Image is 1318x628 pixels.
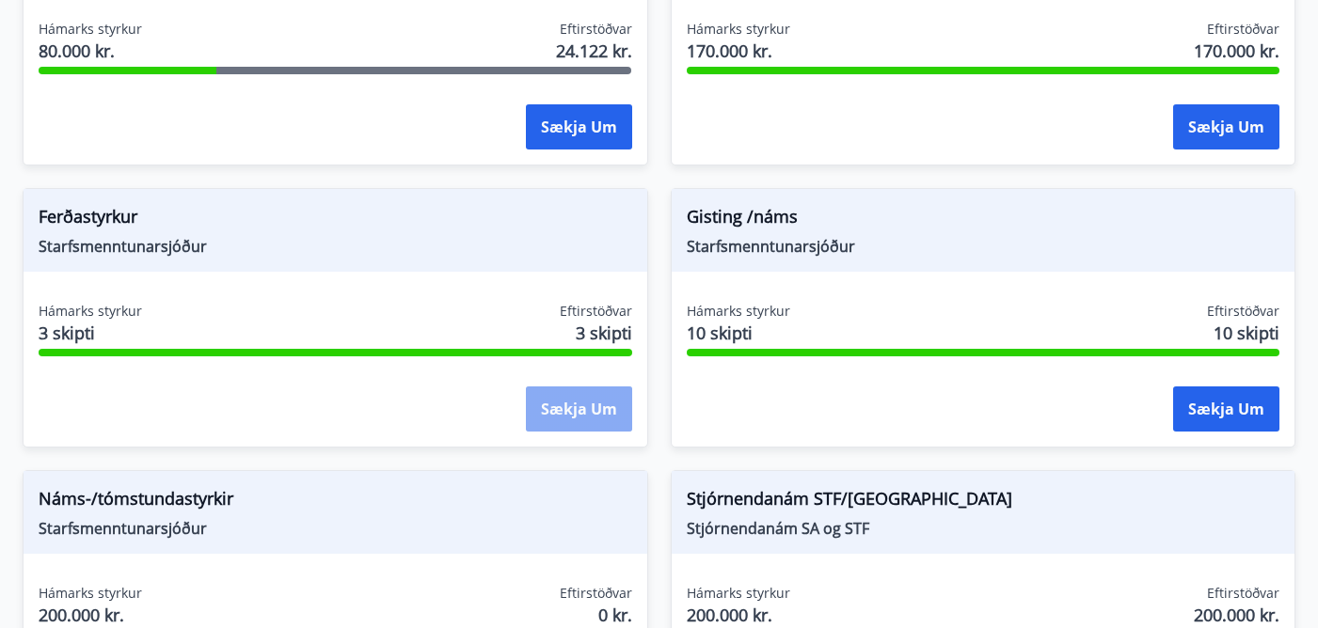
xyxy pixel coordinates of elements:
[1173,104,1279,149] button: Sækja um
[687,584,790,603] span: Hámarks styrkur
[39,39,142,63] span: 80.000 kr.
[39,302,142,321] span: Hámarks styrkur
[1194,39,1279,63] span: 170.000 kr.
[39,486,632,518] span: Náms-/tómstundastyrkir
[687,236,1280,257] span: Starfsmenntunarsjóður
[39,321,142,345] span: 3 skipti
[39,603,142,627] span: 200.000 kr.
[1194,603,1279,627] span: 200.000 kr.
[687,204,1280,236] span: Gisting /náms
[39,236,632,257] span: Starfsmenntunarsjóður
[556,39,632,63] span: 24.122 kr.
[1207,20,1279,39] span: Eftirstöðvar
[39,584,142,603] span: Hámarks styrkur
[1207,302,1279,321] span: Eftirstöðvar
[560,20,632,39] span: Eftirstöðvar
[687,518,1280,539] span: Stjórnendanám SA og STF
[576,321,632,345] span: 3 skipti
[687,321,790,345] span: 10 skipti
[39,518,632,539] span: Starfsmenntunarsjóður
[526,104,632,149] button: Sækja um
[39,204,632,236] span: Ferðastyrkur
[687,20,790,39] span: Hámarks styrkur
[1207,584,1279,603] span: Eftirstöðvar
[687,39,790,63] span: 170.000 kr.
[39,20,142,39] span: Hámarks styrkur
[560,584,632,603] span: Eftirstöðvar
[687,302,790,321] span: Hámarks styrkur
[687,603,790,627] span: 200.000 kr.
[1173,386,1279,432] button: Sækja um
[560,302,632,321] span: Eftirstöðvar
[598,603,632,627] span: 0 kr.
[687,486,1280,518] span: Stjórnendanám STF/[GEOGRAPHIC_DATA]
[1214,321,1279,345] span: 10 skipti
[526,386,632,432] button: Sækja um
